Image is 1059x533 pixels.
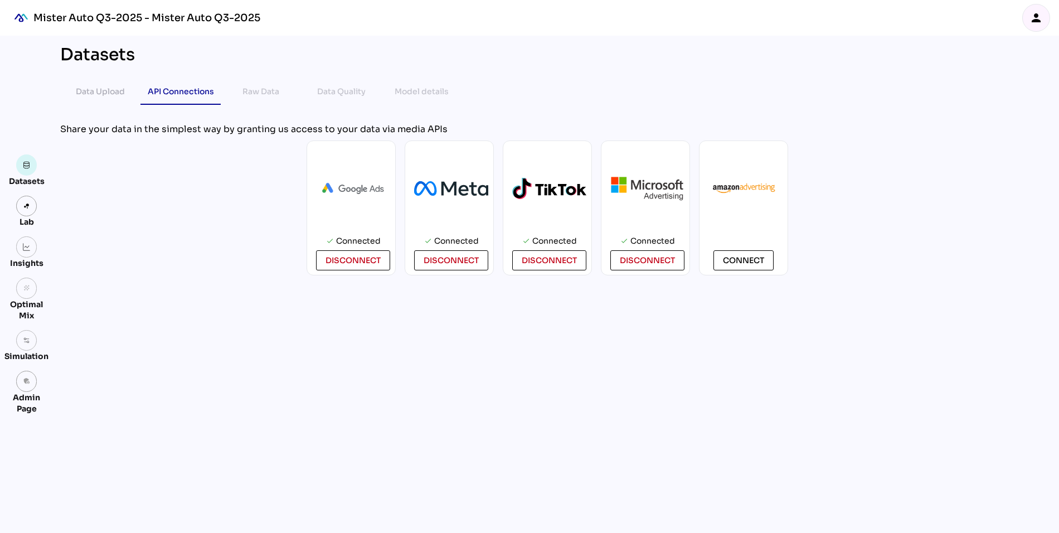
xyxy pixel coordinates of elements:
[23,377,31,385] i: admin_panel_settings
[532,231,577,250] div: Connected
[424,254,479,267] span: disconnect
[620,254,675,267] span: disconnect
[723,254,764,267] span: Connect
[713,250,774,270] button: Connect
[316,250,390,270] button: disconnect
[23,202,31,210] img: lab.svg
[610,250,684,270] button: disconnect
[326,254,381,267] span: disconnect
[4,351,48,362] div: Simulation
[4,392,48,414] div: Admin Page
[4,299,48,321] div: Optimal Mix
[23,337,31,345] img: settings.svg
[522,237,530,245] i: check
[434,231,479,250] div: Connected
[148,85,214,98] div: API Connections
[414,181,488,196] img: Meta_Platforms.svg
[395,85,449,98] div: Model details
[336,231,381,250] div: Connected
[630,231,675,250] div: Connected
[14,216,39,227] div: Lab
[512,250,586,270] button: disconnect
[60,45,135,65] div: Datasets
[9,6,33,30] div: mediaROI
[23,243,31,251] img: graph.svg
[9,176,45,187] div: Datasets
[522,254,577,267] span: disconnect
[33,11,260,25] div: Mister Auto Q3-2025 - Mister Auto Q3-2025
[326,237,334,245] i: check
[10,258,43,269] div: Insights
[60,123,1034,136] div: Share your data in the simplest way by granting us access to your data via media APIs
[512,178,586,200] img: logo-tiktok-2.svg
[1029,11,1043,25] i: person
[23,284,31,292] i: grain
[242,85,279,98] div: Raw Data
[424,237,432,245] i: check
[317,85,366,98] div: Data Quality
[23,161,31,169] img: data.svg
[76,85,125,98] div: Data Upload
[620,237,628,245] i: check
[414,250,488,270] button: disconnect
[316,177,390,200] img: Ads_logo_horizontal.png
[610,176,684,201] img: microsoft.png
[708,182,779,196] img: AmazonAdvertising.webp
